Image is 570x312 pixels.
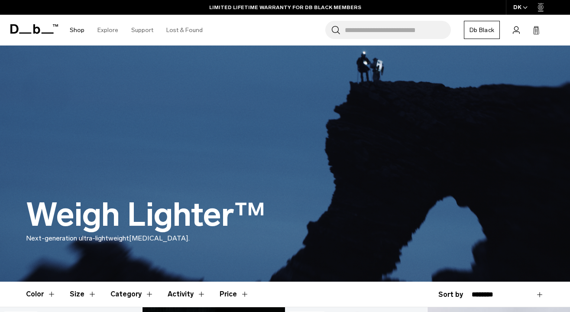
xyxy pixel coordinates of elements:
[220,282,249,307] button: Toggle Price
[63,15,209,45] nav: Main Navigation
[26,197,266,233] h1: Weigh Lighter™
[464,21,500,39] a: Db Black
[209,3,361,11] a: LIMITED LIFETIME WARRANTY FOR DB BLACK MEMBERS
[166,15,203,45] a: Lost & Found
[97,15,118,45] a: Explore
[26,234,129,242] span: Next-generation ultra-lightweight
[168,282,206,307] button: Toggle Filter
[110,282,154,307] button: Toggle Filter
[129,234,190,242] span: [MEDICAL_DATA].
[131,15,153,45] a: Support
[26,282,56,307] button: Toggle Filter
[70,282,97,307] button: Toggle Filter
[70,15,84,45] a: Shop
